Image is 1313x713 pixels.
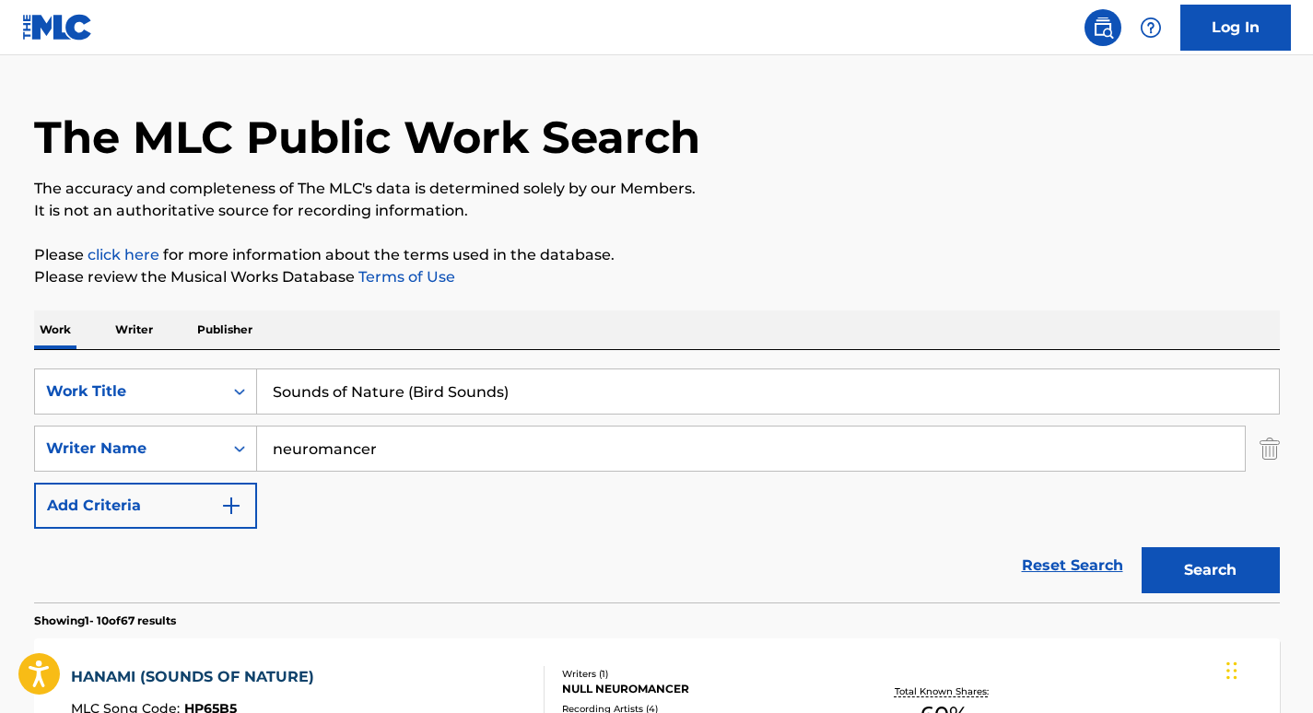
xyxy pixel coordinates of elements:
[1013,545,1132,586] a: Reset Search
[220,495,242,517] img: 9d2ae6d4665cec9f34b9.svg
[34,266,1280,288] p: Please review the Musical Works Database
[110,310,158,349] p: Writer
[562,667,840,681] div: Writers ( 1 )
[355,268,455,286] a: Terms of Use
[34,110,700,165] h1: The MLC Public Work Search
[88,246,159,263] a: click here
[1226,643,1237,698] div: Drag
[34,244,1280,266] p: Please for more information about the terms used in the database.
[192,310,258,349] p: Publisher
[1132,9,1169,46] div: Help
[34,200,1280,222] p: It is not an authoritative source for recording information.
[71,666,323,688] div: HANAMI (SOUNDS OF NATURE)
[1260,426,1280,472] img: Delete Criterion
[46,438,212,460] div: Writer Name
[34,178,1280,200] p: The accuracy and completeness of The MLC's data is determined solely by our Members.
[34,613,176,629] p: Showing 1 - 10 of 67 results
[34,483,257,529] button: Add Criteria
[1084,9,1121,46] a: Public Search
[1140,17,1162,39] img: help
[34,310,76,349] p: Work
[1221,625,1313,713] iframe: Chat Widget
[34,368,1280,602] form: Search Form
[22,14,93,41] img: MLC Logo
[1180,5,1291,51] a: Log In
[46,380,212,403] div: Work Title
[895,684,993,698] p: Total Known Shares:
[1092,17,1114,39] img: search
[562,681,840,697] div: NULL NEUROMANCER
[1142,547,1280,593] button: Search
